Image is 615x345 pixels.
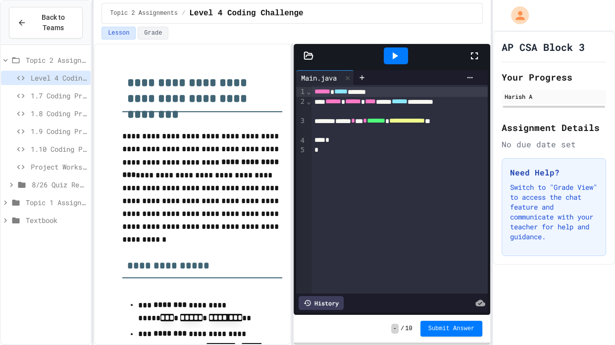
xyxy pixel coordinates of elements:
[428,325,475,333] span: Submit Answer
[26,197,87,208] span: Topic 1 Assignments
[299,296,344,310] div: History
[31,90,87,101] span: 1.7 Coding Practice
[501,4,531,27] div: My Account
[502,40,585,54] h1: AP CSA Block 3
[296,145,306,155] div: 5
[296,70,354,85] div: Main.java
[26,55,87,65] span: Topic 2 Assignments
[306,87,311,95] span: Fold line
[296,87,306,97] div: 1
[296,97,306,116] div: 2
[32,179,87,190] span: 8/26 Quiz Review
[189,7,303,19] span: Level 4 Coding Challenge
[26,215,87,225] span: Textbook
[306,97,311,105] span: Fold line
[510,167,598,178] h3: Need Help?
[502,121,606,134] h2: Assignment Details
[296,116,306,135] div: 3
[9,7,83,39] button: Back to Teams
[505,92,603,101] div: Harish A
[391,324,399,334] span: -
[296,136,306,146] div: 4
[182,9,185,17] span: /
[31,73,87,83] span: Level 4 Coding Challenge
[510,182,598,242] p: Switch to "Grade View" to access the chat feature and communicate with your teacher for help and ...
[138,27,168,40] button: Grade
[401,325,404,333] span: /
[502,138,606,150] div: No due date set
[32,12,74,33] span: Back to Teams
[31,108,87,119] span: 1.8 Coding Practice
[110,9,178,17] span: Topic 2 Assignments
[420,321,483,337] button: Submit Answer
[31,144,87,154] span: 1.10 Coding Practice
[405,325,412,333] span: 10
[102,27,136,40] button: Lesson
[502,70,606,84] h2: Your Progress
[31,126,87,136] span: 1.9 Coding Practice
[31,162,87,172] span: Project Workspace
[296,73,342,83] div: Main.java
